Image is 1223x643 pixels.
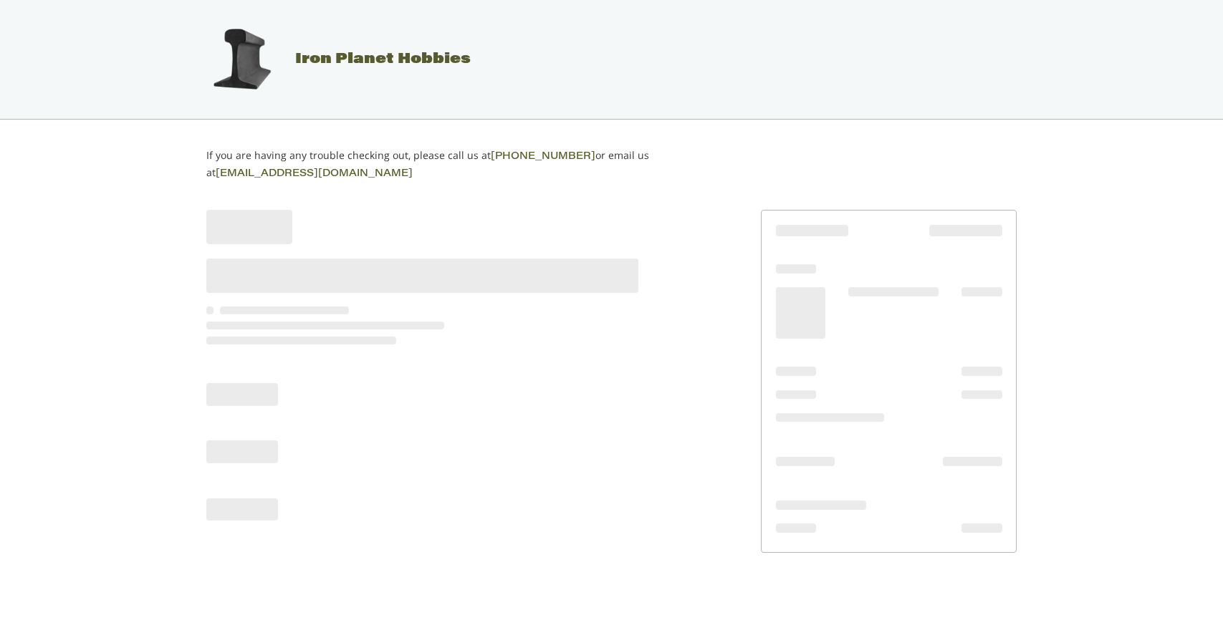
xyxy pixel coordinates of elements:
[191,52,471,67] a: Iron Planet Hobbies
[491,152,595,162] a: [PHONE_NUMBER]
[206,24,277,95] img: Iron Planet Hobbies
[216,169,413,179] a: [EMAIL_ADDRESS][DOMAIN_NAME]
[295,52,471,67] span: Iron Planet Hobbies
[206,148,694,182] p: If you are having any trouble checking out, please call us at or email us at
